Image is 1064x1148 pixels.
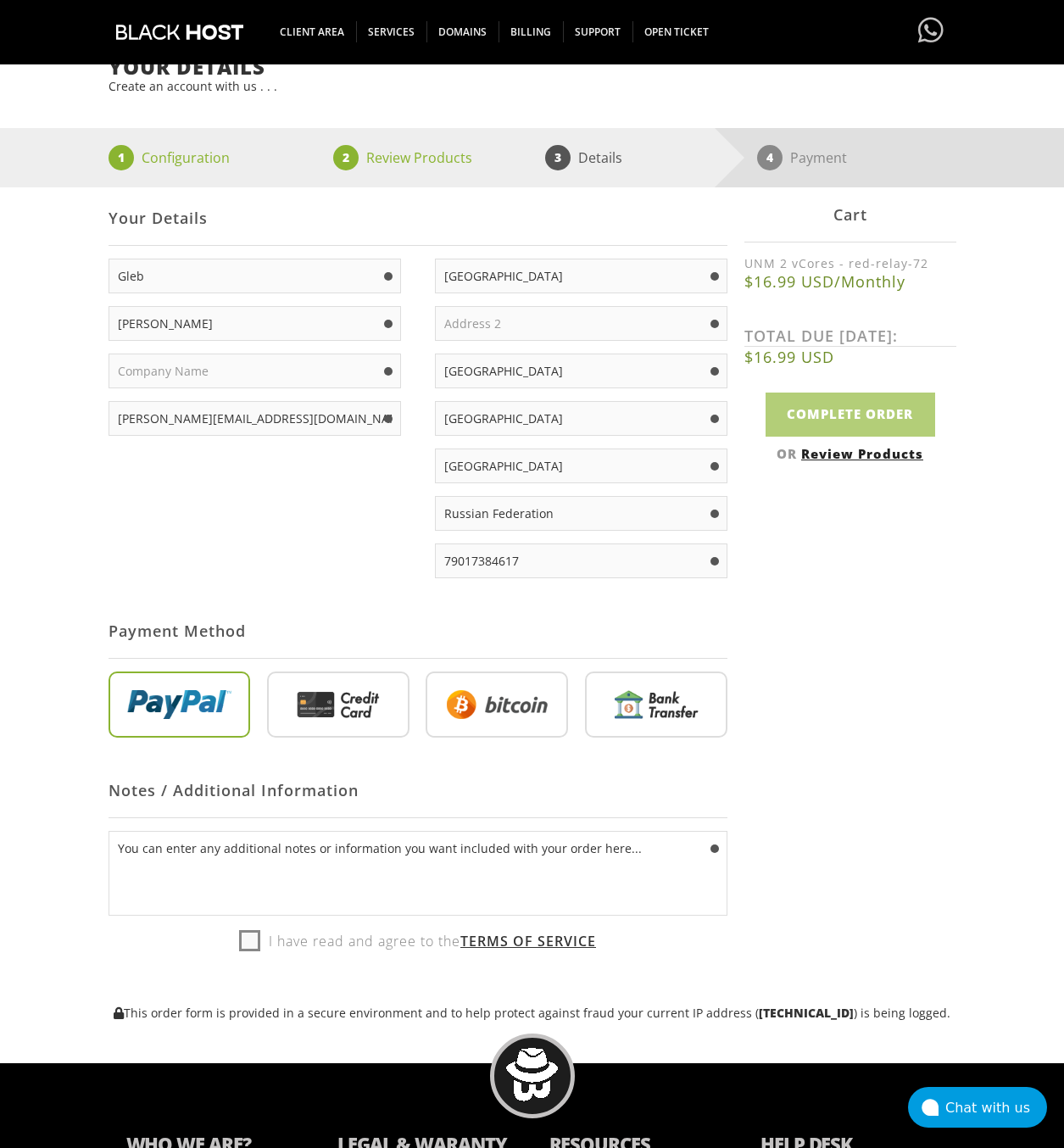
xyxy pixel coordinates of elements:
span: 4 [757,145,783,170]
span: CLIENT AREA [268,21,357,42]
div: Notes / Additional Information [109,763,727,818]
div: Chat with us [945,1100,1047,1116]
a: Terms of Service [460,932,596,950]
p: Configuration [142,145,230,170]
span: 3 [545,145,571,170]
div: Cart [744,187,956,242]
textarea: You can enter any additional notes or information you want included with your order here... [109,831,727,916]
input: Complete Order [766,393,935,436]
input: City [435,354,727,388]
p: Review Products [366,145,472,170]
img: PayPal.png [109,672,251,738]
button: Chat with us [908,1087,1047,1128]
input: Address 1 [435,259,727,293]
img: Credit%20Card.png [267,672,409,738]
p: This order form is provided in a secure environment and to help protect against fraud your curren... [109,1005,956,1021]
div: Your Details [109,191,727,246]
input: First Name [109,259,401,293]
input: Zip Code [435,449,727,483]
img: Bank%20Transfer.png [585,672,727,738]
input: Company Name [109,354,401,388]
span: 1 [109,145,134,170]
b: $16.99 USD/Monthly [744,271,956,292]
span: 2 [333,145,359,170]
a: Review Products [801,445,923,462]
label: TOTAL DUE [DATE]: [744,326,956,347]
label: I have read and agree to the [239,928,596,954]
span: SERVICES [356,21,427,42]
img: Bitcoin.png [426,672,568,738]
p: Create an account with us . . . [109,78,956,94]
span: Open Ticket [632,21,721,42]
b: $16.99 USD [744,347,956,367]
div: OR [744,445,956,462]
input: State/Region [435,401,727,436]
label: UNM 2 vCores - red-relay-72 [744,255,956,271]
strong: [TECHNICAL_ID] [759,1005,854,1021]
input: Last Name [109,306,401,341]
p: Payment [790,145,847,170]
input: Phone Number [435,543,727,578]
h1: Your Details [109,56,956,78]
img: BlackHOST mascont, Blacky. [505,1048,559,1101]
input: Email Address [109,401,401,436]
div: Payment Method [109,604,727,659]
span: Domains [426,21,499,42]
span: Billing [499,21,564,42]
input: Address 2 [435,306,727,341]
p: Details [578,145,622,170]
span: Support [563,21,633,42]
